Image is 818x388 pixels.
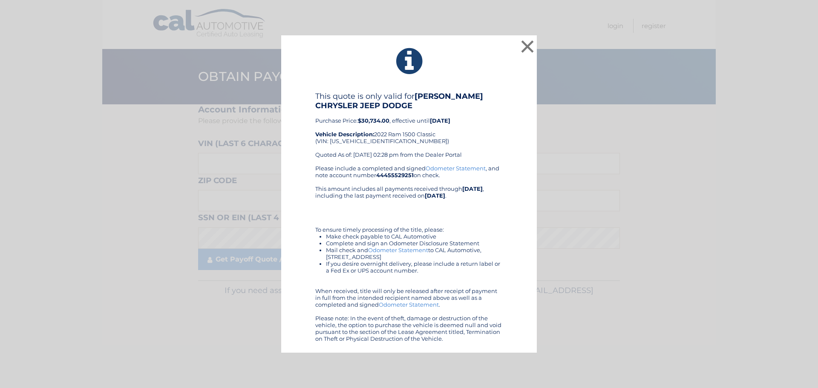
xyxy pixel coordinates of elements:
[315,92,503,110] h4: This quote is only valid for
[326,233,503,240] li: Make check payable to CAL Automotive
[368,247,428,253] a: Odometer Statement
[430,117,450,124] b: [DATE]
[315,165,503,342] div: Please include a completed and signed , and note account number on check. This amount includes al...
[462,185,483,192] b: [DATE]
[379,301,439,308] a: Odometer Statement
[519,38,536,55] button: ×
[326,240,503,247] li: Complete and sign an Odometer Disclosure Statement
[358,117,389,124] b: $30,734.00
[426,165,486,172] a: Odometer Statement
[425,192,445,199] b: [DATE]
[315,92,503,165] div: Purchase Price: , effective until 2022 Ram 1500 Classic (VIN: [US_VEHICLE_IDENTIFICATION_NUMBER])...
[326,247,503,260] li: Mail check and to CAL Automotive, [STREET_ADDRESS]
[376,172,414,178] b: 44455529251
[315,131,374,138] strong: Vehicle Description:
[326,260,503,274] li: If you desire overnight delivery, please include a return label or a Fed Ex or UPS account number.
[315,92,483,110] b: [PERSON_NAME] CHRYSLER JEEP DODGE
